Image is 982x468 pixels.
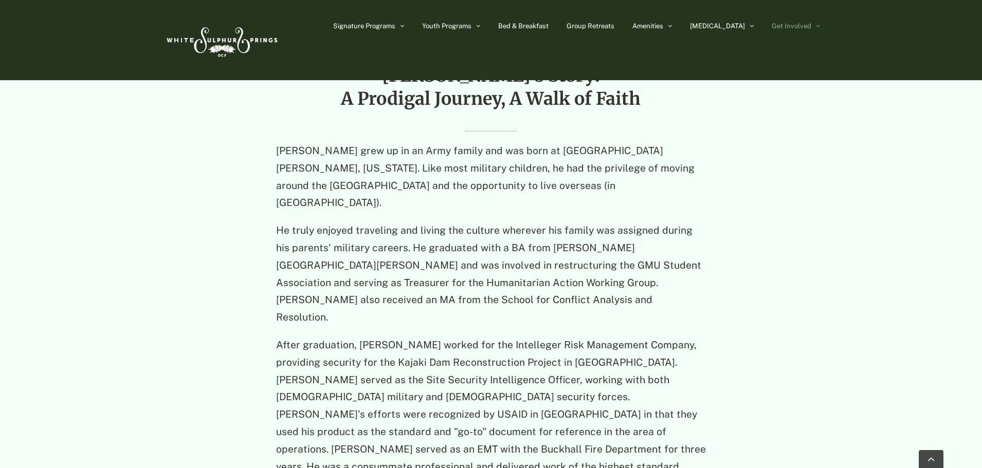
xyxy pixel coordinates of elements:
span: Get Involved [772,23,811,29]
span: Signature Programs [333,23,395,29]
p: He truly enjoyed traveling and living the culture wherever his family was assigned during his par... [276,222,706,326]
span: [MEDICAL_DATA] [690,23,745,29]
p: [PERSON_NAME] grew up in an Army family and was born at [GEOGRAPHIC_DATA][PERSON_NAME], [US_STATE... [276,142,706,212]
span: Bed & Breakfast [498,23,549,29]
span: Amenities [632,23,663,29]
img: White Sulphur Springs Logo [162,16,280,64]
h2: [PERSON_NAME]'s Story: A Prodigal Journey, A Walk of Faith [276,64,706,110]
span: Youth Programs [422,23,471,29]
span: Group Retreats [567,23,614,29]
